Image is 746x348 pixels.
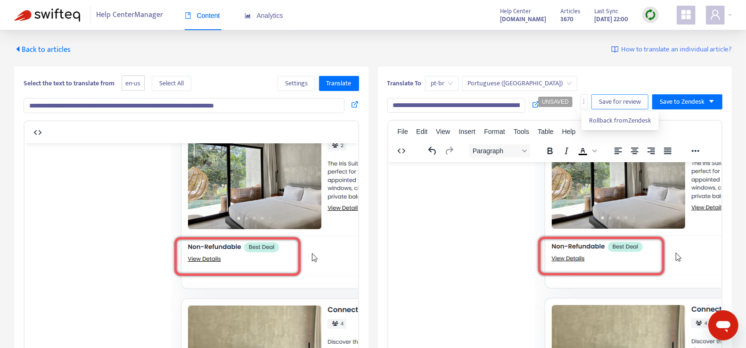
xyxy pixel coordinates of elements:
span: UNSAVED [542,99,569,105]
a: How to translate an individual article? [611,44,732,55]
button: Save to Zendeskcaret-down [652,94,722,109]
span: Last Sync [594,6,618,17]
span: How to translate an individual article? [621,44,732,55]
button: Align right [643,144,659,157]
span: Settings [285,78,308,89]
span: View [436,128,450,135]
span: Portuguese (Brazil) [468,76,572,91]
button: Translate [319,76,359,91]
button: Justify [659,144,675,157]
span: Content [185,12,220,19]
span: book [185,12,191,19]
button: Save for review [591,94,648,109]
b: Translate To [387,78,422,89]
b: Select the text to translate from [24,78,115,89]
img: image-link [611,46,619,53]
button: Align left [610,144,626,157]
span: Edit [416,128,427,135]
span: pt-br [431,76,453,91]
span: Paragraph [472,147,518,155]
span: area-chart [245,12,251,19]
span: Help Center Manager [97,6,164,24]
button: Italic [558,144,574,157]
img: sync.dc5367851b00ba804db3.png [645,9,656,21]
span: Save for review [599,97,641,107]
img: Swifteq [14,8,80,22]
span: more [581,98,587,105]
button: Undo [424,144,440,157]
span: Analytics [245,12,283,19]
span: Save to Zendesk [660,97,705,107]
button: Align center [626,144,642,157]
button: more [580,94,588,109]
div: Text color Black [574,144,598,157]
span: Back to articles [14,43,71,56]
button: Block Paragraph [468,144,530,157]
span: caret-left [14,45,22,53]
button: Select All [152,76,191,91]
span: Select All [159,78,184,89]
span: appstore [680,9,692,20]
button: Reveal or hide additional toolbar items [687,144,703,157]
span: Articles [560,6,580,17]
span: Insert [459,128,475,135]
span: File [397,128,408,135]
strong: 3670 [560,14,574,25]
iframe: Button to launch messaging window [708,310,738,340]
span: Translate [327,78,352,89]
strong: [DATE] 22:00 [594,14,628,25]
button: Settings [278,76,315,91]
span: caret-down [708,98,715,105]
span: user [710,9,721,20]
button: Redo [441,144,457,157]
span: Rollback from Zendesk [589,115,651,126]
span: Table [538,128,553,135]
button: Bold [541,144,557,157]
span: en-us [122,75,145,91]
span: Tools [514,128,529,135]
span: Format [484,128,505,135]
span: Help Center [500,6,531,17]
span: Help [562,128,576,135]
a: [DOMAIN_NAME] [500,14,546,25]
